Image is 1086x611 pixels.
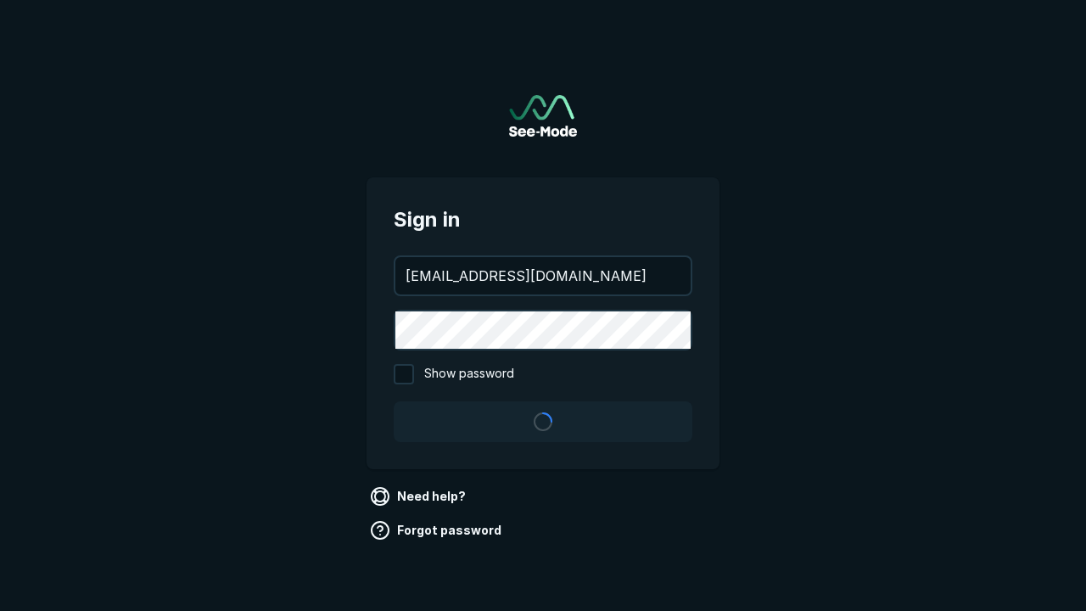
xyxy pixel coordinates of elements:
span: Show password [424,364,514,384]
a: Go to sign in [509,95,577,137]
a: Forgot password [367,517,508,544]
input: your@email.com [395,257,691,294]
span: Sign in [394,205,692,235]
img: See-Mode Logo [509,95,577,137]
a: Need help? [367,483,473,510]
